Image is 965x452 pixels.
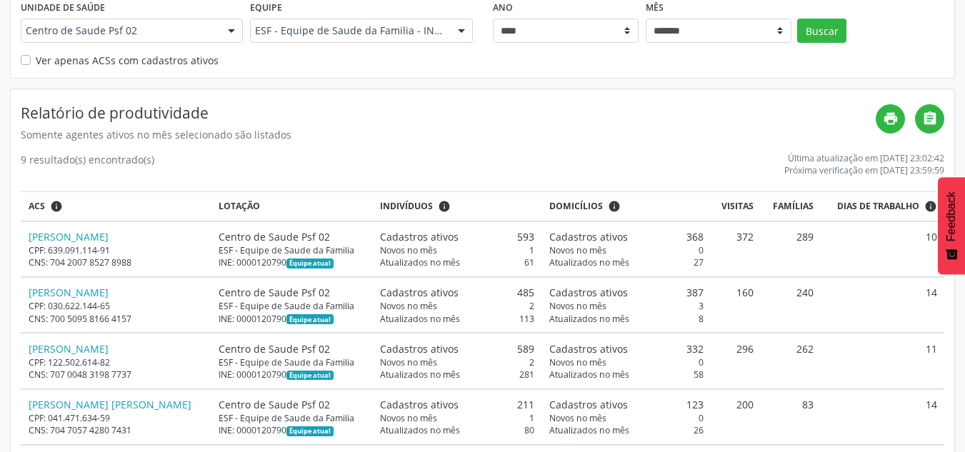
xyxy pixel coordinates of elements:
[29,244,204,256] div: CPF: 639.091.114-91
[938,177,965,274] button: Feedback - Mostrar pesquisa
[219,341,365,356] div: Centro de Saude Psf 02
[380,412,534,424] div: 1
[255,24,443,38] span: ESF - Equipe de Saude da Familia - INE: 0000120790
[549,397,704,412] div: 123
[219,256,365,268] div: INE: 0000120790
[219,412,365,424] div: ESF - Equipe de Saude da Familia
[837,200,919,213] span: Dias de trabalho
[711,221,761,277] td: 372
[380,356,437,368] span: Novos no mês
[286,426,333,436] span: Esta é a equipe atual deste Agente
[380,412,437,424] span: Novos no mês
[380,341,534,356] div: 589
[438,200,451,213] i: <div class="text-left"> <div> <strong>Cadastros ativos:</strong> Cadastros que estão vinculados a...
[821,333,944,388] td: 11
[380,397,534,412] div: 211
[29,286,109,299] a: [PERSON_NAME]
[549,200,603,213] span: Domicílios
[549,300,704,312] div: 3
[883,111,899,126] i: print
[549,341,704,356] div: 332
[380,244,534,256] div: 1
[380,313,534,325] div: 113
[549,256,704,268] div: 27
[29,342,109,356] a: [PERSON_NAME]
[219,424,365,436] div: INE: 0000120790
[549,397,628,412] span: Cadastros ativos
[380,424,534,436] div: 80
[380,341,459,356] span: Cadastros ativos
[29,200,45,213] span: ACS
[29,356,204,368] div: CPF: 122.502.614-82
[380,285,459,300] span: Cadastros ativos
[549,229,628,244] span: Cadastros ativos
[29,230,109,243] a: [PERSON_NAME]
[549,244,606,256] span: Novos no mês
[784,164,944,176] div: Próxima verificação em [DATE] 23:59:59
[711,192,761,221] th: Visitas
[219,285,365,300] div: Centro de Saude Psf 02
[380,229,534,244] div: 593
[36,53,219,68] label: Ver apenas ACSs com cadastros ativos
[219,368,365,381] div: INE: 0000120790
[821,277,944,333] td: 14
[711,389,761,445] td: 200
[380,313,460,325] span: Atualizados no mês
[549,244,704,256] div: 0
[286,314,333,324] span: Esta é a equipe atual deste Agente
[21,127,876,142] div: Somente agentes ativos no mês selecionado são listados
[761,389,821,445] td: 83
[945,191,958,241] span: Feedback
[211,192,373,221] th: Lotação
[380,368,534,381] div: 281
[549,341,628,356] span: Cadastros ativos
[915,104,944,134] a: 
[608,200,621,213] i: <div class="text-left"> <div> <strong>Cadastros ativos:</strong> Cadastros que estão vinculados a...
[711,277,761,333] td: 160
[50,200,63,213] i: ACSs que estiveram vinculados a uma UBS neste período, mesmo sem produtividade.
[380,356,534,368] div: 2
[549,313,629,325] span: Atualizados no mês
[29,424,204,436] div: CNS: 704 7057 4280 7431
[380,397,459,412] span: Cadastros ativos
[711,333,761,388] td: 296
[286,258,333,268] span: Esta é a equipe atual deste Agente
[380,424,460,436] span: Atualizados no mês
[549,356,606,368] span: Novos no mês
[286,371,333,381] span: Esta é a equipe atual deste Agente
[29,398,191,411] a: [PERSON_NAME] [PERSON_NAME]
[380,300,437,312] span: Novos no mês
[549,313,704,325] div: 8
[761,277,821,333] td: 240
[219,397,365,412] div: Centro de Saude Psf 02
[549,300,606,312] span: Novos no mês
[29,412,204,424] div: CPF: 041.471.634-59
[549,285,628,300] span: Cadastros ativos
[219,356,365,368] div: ESF - Equipe de Saude da Familia
[924,200,937,213] i: Dias em que o(a) ACS fez pelo menos uma visita, ou ficha de cadastro individual ou cadastro domic...
[876,104,905,134] a: print
[549,256,629,268] span: Atualizados no mês
[21,152,154,176] div: 9 resultado(s) encontrado(s)
[821,221,944,277] td: 10
[219,229,365,244] div: Centro de Saude Psf 02
[549,412,704,424] div: 0
[380,200,433,213] span: Indivíduos
[219,300,365,312] div: ESF - Equipe de Saude da Familia
[549,285,704,300] div: 387
[549,424,629,436] span: Atualizados no mês
[380,300,534,312] div: 2
[219,313,365,325] div: INE: 0000120790
[549,356,704,368] div: 0
[29,300,204,312] div: CPF: 030.622.144-65
[380,368,460,381] span: Atualizados no mês
[821,389,944,445] td: 14
[380,285,534,300] div: 485
[761,333,821,388] td: 262
[549,368,704,381] div: 58
[797,19,846,43] button: Buscar
[29,313,204,325] div: CNS: 700 5095 8166 4157
[380,256,460,268] span: Atualizados no mês
[549,229,704,244] div: 368
[549,412,606,424] span: Novos no mês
